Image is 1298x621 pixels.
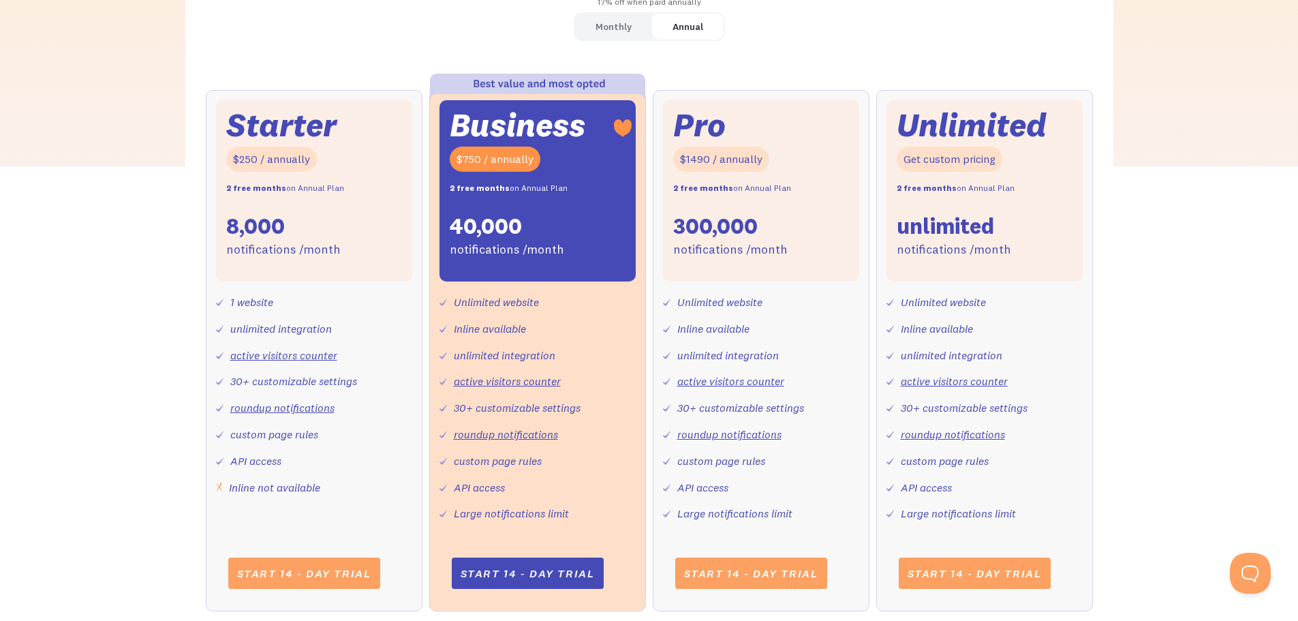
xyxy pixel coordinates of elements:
[677,346,779,365] div: unlimited integration
[230,451,281,471] div: API access
[226,183,286,193] strong: 2 free months
[450,212,522,241] div: 40,000
[452,558,604,589] a: Start 14 - day trial
[673,183,733,193] strong: 2 free months
[230,319,332,339] div: unlimited integration
[230,425,318,444] div: custom page rules
[226,240,341,260] div: notifications /month
[454,451,542,471] div: custom page rules
[454,427,558,441] a: roundup notifications
[897,179,1015,198] div: on Annual Plan
[901,398,1027,418] div: 30+ customizable settings
[454,504,569,524] div: Large notifications limit
[897,183,957,193] strong: 2 free months
[901,478,952,498] div: API access
[450,147,540,172] div: $750 / annually
[450,240,564,260] div: notifications /month
[673,179,791,198] div: on Annual Plan
[677,504,792,524] div: Large notifications limit
[596,17,632,37] div: Monthly
[897,212,994,241] div: unlimited
[230,372,357,391] div: 30+ customizable settings
[230,348,337,362] a: active visitors counter
[229,478,320,498] div: Inline not available
[677,478,728,498] div: API access
[450,183,510,193] strong: 2 free months
[450,179,568,198] div: on Annual Plan
[226,147,317,172] div: $250 / annually
[675,558,827,589] a: Start 14 - day trial
[673,212,758,241] div: 300,000
[454,374,561,388] a: active visitors counter
[901,319,973,339] div: Inline available
[677,427,782,441] a: roundup notifications
[454,398,581,418] div: 30+ customizable settings
[454,292,539,312] div: Unlimited website
[226,179,344,198] div: on Annual Plan
[454,346,555,365] div: unlimited integration
[673,17,703,37] div: Annual
[899,558,1051,589] a: Start 14 - day trial
[677,319,750,339] div: Inline available
[901,374,1008,388] a: active visitors counter
[677,451,765,471] div: custom page rules
[673,240,788,260] div: notifications /month
[226,212,285,241] div: 8,000
[228,558,380,589] a: Start 14 - day trial
[450,110,585,140] div: Business
[454,478,505,498] div: API access
[901,346,1002,365] div: unlimited integration
[677,292,762,312] div: Unlimited website
[901,427,1005,441] a: roundup notifications
[677,374,784,388] a: active visitors counter
[901,504,1016,524] div: Large notifications limit
[230,292,273,312] div: 1 website
[454,319,526,339] div: Inline available
[901,451,989,471] div: custom page rules
[226,110,337,140] div: Starter
[901,292,986,312] div: Unlimited website
[897,147,1002,172] div: Get custom pricing
[897,240,1011,260] div: notifications /month
[677,398,804,418] div: 30+ customizable settings
[1230,553,1271,594] iframe: Toggle Customer Support
[230,401,335,414] a: roundup notifications
[673,110,726,140] div: Pro
[673,147,769,172] div: $1490 / annually
[897,110,1047,140] div: Unlimited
